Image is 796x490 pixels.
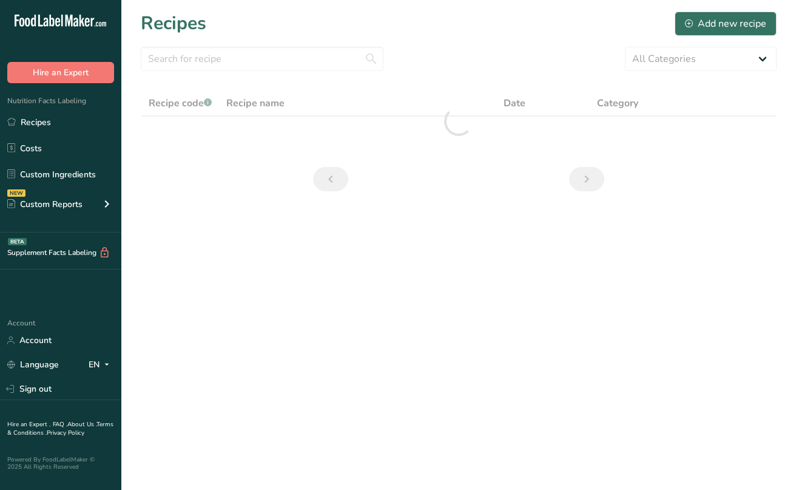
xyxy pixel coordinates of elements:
[7,62,114,83] button: Hire an Expert
[141,10,206,37] h1: Recipes
[7,456,114,471] div: Powered By FoodLabelMaker © 2025 All Rights Reserved
[47,429,84,437] a: Privacy Policy
[7,420,113,437] a: Terms & Conditions .
[7,420,50,429] a: Hire an Expert .
[675,12,777,36] button: Add new recipe
[53,420,67,429] a: FAQ .
[7,189,25,197] div: NEW
[7,198,83,211] div: Custom Reports
[8,238,27,245] div: BETA
[685,16,766,31] div: Add new recipe
[89,358,114,372] div: EN
[141,47,383,71] input: Search for recipe
[7,354,59,375] a: Language
[569,167,604,191] a: Next page
[313,167,348,191] a: Previous page
[67,420,96,429] a: About Us .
